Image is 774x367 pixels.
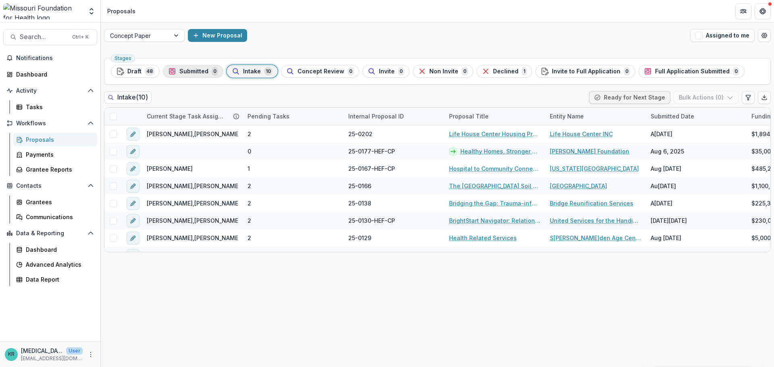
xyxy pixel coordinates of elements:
button: Notifications [3,52,97,64]
span: Activity [16,87,84,94]
div: Pending Tasks [243,112,294,120]
span: 0 [733,67,739,76]
span: 1 [248,164,250,173]
button: Non Invite0 [413,65,473,78]
a: Advanced Analytics [13,258,97,271]
span: Invite to Full Application [552,68,620,75]
div: Aug [DATE] [651,251,681,259]
div: Submitted Date [646,112,699,120]
span: 25-0202 [348,130,372,138]
div: Current Stage Task Assignees [142,108,243,125]
h2: Intake ( 10 ) [104,91,152,103]
button: Open Contacts [3,179,97,192]
span: Stages [114,56,131,61]
span: [PERSON_NAME],[PERSON_NAME] [147,130,240,138]
span: Contacts [16,182,84,189]
button: Submitted0 [163,65,223,78]
div: Entity Name [545,108,646,125]
span: 2 [248,182,251,190]
span: 2 [248,234,251,242]
button: Open Workflows [3,117,97,130]
div: Grantees [26,198,91,206]
div: Internal Proposal ID [343,112,409,120]
span: [PERSON_NAME],[PERSON_NAME] [147,182,240,190]
div: [DATE][DATE] [651,216,687,225]
span: Invite [379,68,395,75]
button: Invite to Full Application0 [535,65,635,78]
span: 25-0129 [348,234,371,242]
button: Declined1 [476,65,532,78]
img: Missouri Foundation for Health logo [3,3,83,19]
a: Tasks [13,100,97,114]
span: 0 [398,67,404,76]
span: 2 [248,130,251,138]
button: Invite0 [362,65,410,78]
span: Notifications [16,55,94,62]
button: Full Application Submitted0 [639,65,745,78]
button: edit [127,232,139,245]
a: Life House Center INC [550,130,613,138]
a: [US_STATE][GEOGRAPHIC_DATA] [550,164,639,173]
span: 1 [522,67,527,76]
button: edit [127,180,139,193]
span: 25-0166 [348,182,371,190]
a: Empowering Strategic Partnerships to Advocate for Common Issues of Concern [449,251,540,259]
span: Search... [20,33,67,41]
button: edit [127,249,139,262]
button: Open table manager [758,29,771,42]
button: Open Activity [3,84,97,97]
span: [PERSON_NAME],[PERSON_NAME] [147,216,240,225]
nav: breadcrumb [104,5,139,17]
div: Communications [26,213,91,221]
a: United Services for the Handicapped in [GEOGRAPHIC_DATA][PERSON_NAME] [550,216,641,225]
div: Proposal Title [444,112,493,120]
a: Life House Center Housing Program - Health Equity Fund [449,130,540,138]
a: Dashboard [13,243,97,256]
span: Intake [243,68,261,75]
span: 0 [248,147,251,156]
a: [PERSON_NAME] Foundation [550,147,629,156]
a: Communications [13,210,97,224]
div: Advanced Analytics [26,260,91,269]
a: Health Related Services [449,234,517,242]
span: Non Invite [429,68,458,75]
div: Proposal Title [444,108,545,125]
span: [PERSON_NAME],[PERSON_NAME] [147,251,240,259]
span: Submitted [179,68,208,75]
button: Get Help [755,3,771,19]
button: Concept Review0 [281,65,359,78]
div: Proposals [26,135,91,144]
a: Proposals [13,133,97,146]
span: 2 [248,216,251,225]
a: S[PERSON_NAME]den Age Center [550,234,641,242]
div: Dashboard [26,245,91,254]
span: 2 [248,199,251,207]
button: edit [127,162,139,175]
div: Entity Name [545,112,589,120]
span: 25-0138 [348,199,371,207]
p: [EMAIL_ADDRESS][DOMAIN_NAME] [21,355,83,362]
div: Submitted Date [646,108,747,125]
span: 0 [462,67,468,76]
span: Workflows [16,120,84,127]
span: 0 [624,67,630,76]
span: 0 [347,67,354,76]
div: Internal Proposal ID [343,108,444,125]
a: Hospital to Community Connections [449,164,540,173]
div: Au[DATE] [651,182,676,190]
span: 48 [145,67,154,76]
button: New Proposal [188,29,247,42]
div: Current Stage Task Assignees [142,112,230,120]
a: BrightStart Navigator: Relational Navigation for Developmental Equity in [GEOGRAPHIC_DATA][US_STATE] [449,216,540,225]
a: Grantee Reports [13,163,97,176]
span: [PERSON_NAME],[PERSON_NAME] [147,234,240,242]
span: Concept Review [298,68,344,75]
span: 25-0177-HEF-CP [348,147,395,156]
a: The [GEOGRAPHIC_DATA] Soil and Water Conservation District Pilot Program [449,182,540,190]
span: Declined [493,68,518,75]
div: Payments [26,150,91,159]
a: Healthy Homes, Stronger Families [460,147,540,156]
span: 25-0167-HEF-CP [348,164,395,173]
